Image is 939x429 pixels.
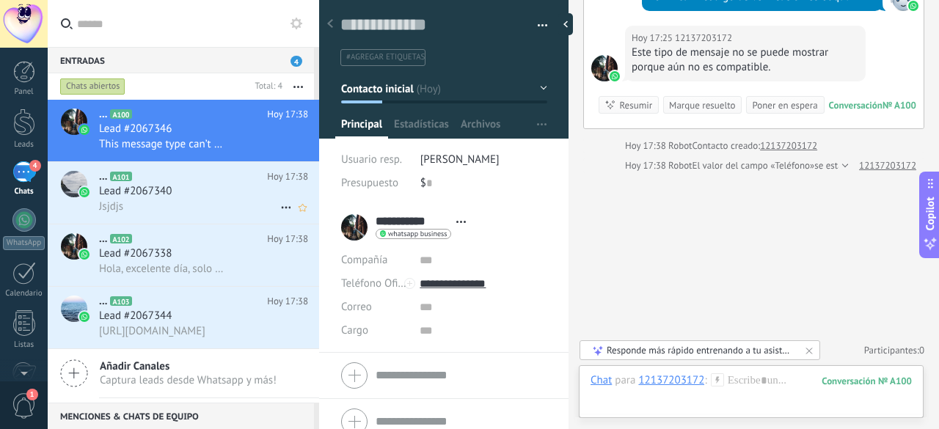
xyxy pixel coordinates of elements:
span: A100 [110,109,131,119]
span: Cargo [341,325,368,336]
div: 100 [822,375,912,387]
button: Teléfono Oficina [341,272,409,296]
span: 1 [26,389,38,400]
span: Robot [668,139,692,152]
span: Correo [341,300,372,314]
span: Hola, excelente día, solo para confirmar 🥰 ¿Hoy adquirirá su material por *solo $49 pesos mexican... [99,262,227,276]
div: Calendario [3,289,45,298]
div: Conversación [829,99,883,111]
div: $ [420,172,547,195]
span: Archivos [461,117,500,139]
div: Total: 4 [249,79,282,94]
span: 4 [29,160,41,172]
span: Hoy 17:38 [267,107,308,122]
span: Lead #2067346 [99,122,172,136]
a: avataricon...A103Hoy 17:38Lead #2067344[URL][DOMAIN_NAME] [48,287,319,348]
div: Presupuesto [341,172,409,195]
div: WhatsApp [3,236,45,250]
span: Captura leads desde Whatsapp y más! [100,373,277,387]
span: El valor del campo «Teléfono» [693,158,815,173]
div: Compañía [341,249,409,272]
span: #agregar etiquetas [346,52,425,62]
img: icon [79,312,89,322]
div: Entradas [48,47,314,73]
div: Listas [3,340,45,350]
span: Teléfono Oficina [341,276,417,290]
span: ... [99,232,107,246]
div: Resumir [619,98,652,112]
div: Chats [3,187,45,197]
span: whatsapp business [388,230,447,238]
span: Hoy 17:38 [267,169,308,184]
div: Leads [3,140,45,150]
a: 12137203172 [859,158,916,173]
a: 12137203172 [760,139,817,153]
span: Estadísticas [394,117,449,139]
span: Usuario resp. [341,153,402,166]
img: waba.svg [908,1,918,11]
img: icon [79,187,89,197]
span: This message type can’t be displayed because it’s not supported yet. [99,137,227,151]
button: Más [282,73,314,100]
span: ... [99,169,107,184]
span: A102 [110,234,131,243]
span: Hoy 17:38 [267,232,308,246]
div: Panel [3,87,45,97]
div: № A100 [883,99,916,111]
span: Lead #2067340 [99,184,172,199]
div: Chats abiertos [60,78,125,95]
span: Robot [668,159,692,172]
a: avataricon...A101Hoy 17:38Lead #2067340Jsjdjs [48,162,319,224]
span: para [615,373,635,388]
span: Lead #2067338 [99,246,172,261]
span: A103 [110,296,131,306]
span: ... [99,107,107,122]
button: Correo [341,296,372,319]
div: Este tipo de mensaje no se puede mostrar porque aún no es compatible. [632,45,859,75]
div: Responde más rápido entrenando a tu asistente AI con tus fuentes de datos [607,344,794,356]
span: Hoy 17:38 [267,294,308,309]
a: avataricon...A100Hoy 17:38Lead #2067346This message type can’t be displayed because it’s not supp... [48,100,319,161]
span: 12137203172 [591,55,618,81]
span: [PERSON_NAME] [420,153,500,166]
span: Jsjdjs [99,199,123,213]
div: Usuario resp. [341,148,409,172]
div: Marque resuelto [669,98,735,112]
img: icon [79,125,89,135]
img: icon [79,249,89,260]
span: Lead #2067344 [99,309,172,323]
img: waba.svg [610,71,620,81]
div: 12137203172 [638,373,704,386]
span: [URL][DOMAIN_NAME] [99,324,205,338]
span: 0 [919,344,924,356]
div: Menciones & Chats de equipo [48,403,314,429]
span: Copilot [923,197,938,230]
div: Cargo [341,319,409,342]
a: Participantes:0 [864,344,924,356]
span: A101 [110,172,131,181]
span: ... [99,294,107,309]
span: 4 [291,56,302,67]
span: Añadir Canales [100,359,277,373]
div: Hoy 17:25 [632,31,675,45]
div: Contacto creado: [693,139,761,153]
span: Presupuesto [341,176,398,190]
div: Ocultar [558,13,573,35]
div: Hoy 17:38 [625,158,668,173]
div: Poner en espera [752,98,817,112]
a: avataricon...A102Hoy 17:38Lead #2067338Hola, excelente día, solo para confirmar 🥰 ¿Hoy adquirirá ... [48,224,319,286]
span: 12137203172 [675,31,732,45]
div: Hoy 17:38 [625,139,668,153]
span: : [704,373,706,388]
span: Principal [341,117,382,139]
